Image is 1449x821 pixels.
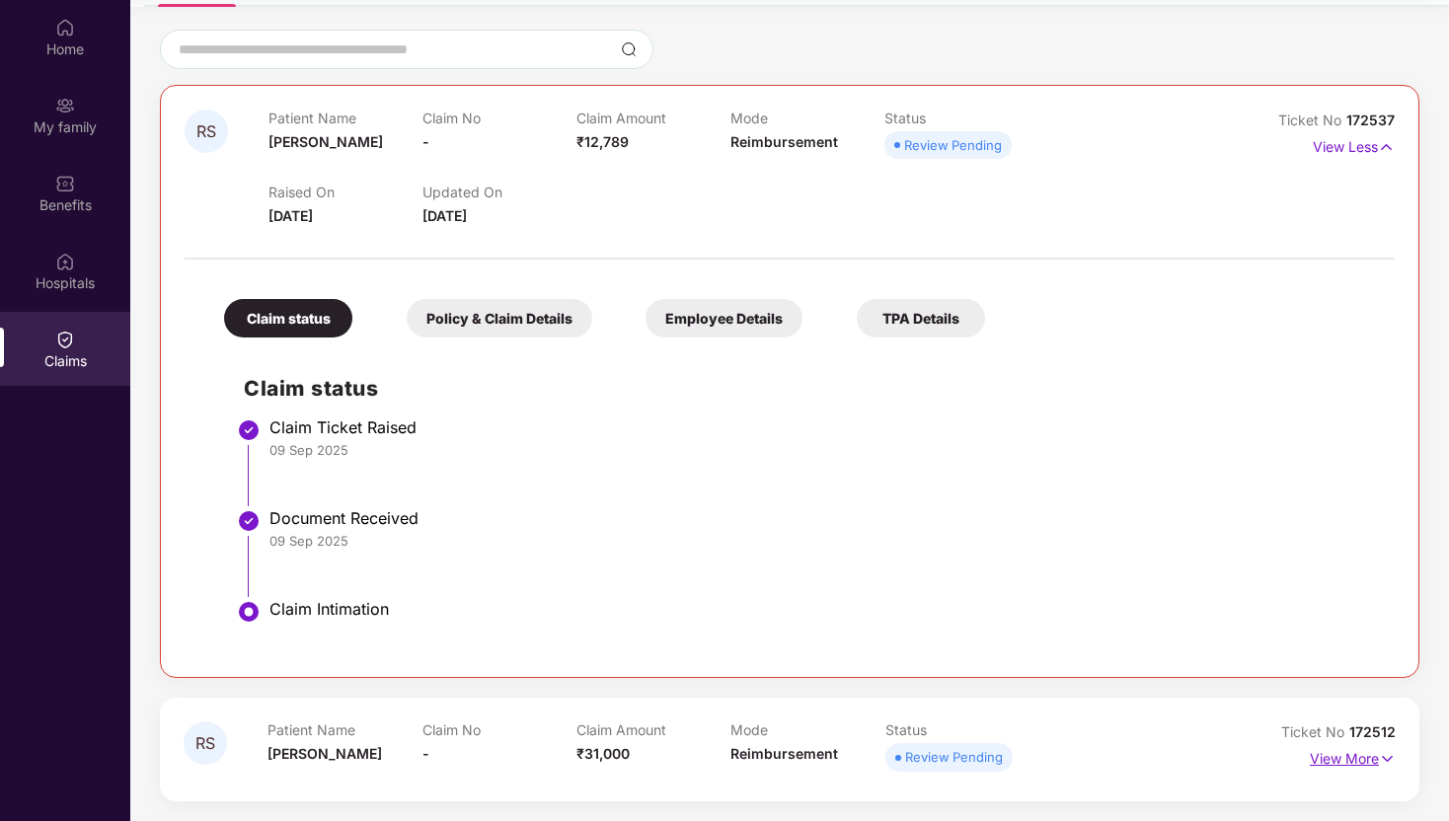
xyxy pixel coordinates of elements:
[576,721,730,738] p: Claim Amount
[646,299,802,337] div: Employee Details
[267,745,382,762] span: [PERSON_NAME]
[904,135,1002,155] div: Review Pending
[1313,131,1395,158] p: View Less
[269,532,1375,550] div: 09 Sep 2025
[237,600,261,624] img: svg+xml;base64,PHN2ZyBpZD0iU3RlcC1BY3RpdmUtMzJ4MzIiIHhtbG5zPSJodHRwOi8vd3d3LnczLm9yZy8yMDAwL3N2Zy...
[422,133,429,150] span: -
[884,110,1038,126] p: Status
[576,745,630,762] span: ₹31,000
[576,133,629,150] span: ₹12,789
[269,599,1375,619] div: Claim Intimation
[576,110,730,126] p: Claim Amount
[730,110,884,126] p: Mode
[55,330,75,349] img: svg+xml;base64,PHN2ZyBpZD0iQ2xhaW0iIHhtbG5zPSJodHRwOi8vd3d3LnczLm9yZy8yMDAwL3N2ZyIgd2lkdGg9IjIwIi...
[195,735,215,752] span: RS
[407,299,592,337] div: Policy & Claim Details
[730,133,838,150] span: Reimbursement
[267,721,421,738] p: Patient Name
[422,184,576,200] p: Updated On
[1378,136,1395,158] img: svg+xml;base64,PHN2ZyB4bWxucz0iaHR0cDovL3d3dy53My5vcmcvMjAwMC9zdmciIHdpZHRoPSIxNyIgaGVpZ2h0PSIxNy...
[269,508,1375,528] div: Document Received
[422,207,467,224] span: [DATE]
[1281,723,1349,740] span: Ticket No
[224,299,352,337] div: Claim status
[268,133,383,150] span: [PERSON_NAME]
[885,721,1039,738] p: Status
[269,441,1375,459] div: 09 Sep 2025
[268,207,313,224] span: [DATE]
[1310,743,1396,770] p: View More
[1346,112,1395,128] span: 172537
[905,747,1003,767] div: Review Pending
[268,110,422,126] p: Patient Name
[55,18,75,37] img: svg+xml;base64,PHN2ZyBpZD0iSG9tZSIgeG1sbnM9Imh0dHA6Ly93d3cudzMub3JnLzIwMDAvc3ZnIiB3aWR0aD0iMjAiIG...
[621,41,637,57] img: svg+xml;base64,PHN2ZyBpZD0iU2VhcmNoLTMyeDMyIiB4bWxucz0iaHR0cDovL3d3dy53My5vcmcvMjAwMC9zdmciIHdpZH...
[422,721,576,738] p: Claim No
[55,174,75,193] img: svg+xml;base64,PHN2ZyBpZD0iQmVuZWZpdHMiIHhtbG5zPSJodHRwOi8vd3d3LnczLm9yZy8yMDAwL3N2ZyIgd2lkdGg9Ij...
[237,509,261,533] img: svg+xml;base64,PHN2ZyBpZD0iU3RlcC1Eb25lLTMyeDMyIiB4bWxucz0iaHR0cDovL3d3dy53My5vcmcvMjAwMC9zdmciIH...
[422,745,429,762] span: -
[1278,112,1346,128] span: Ticket No
[196,123,216,140] span: RS
[55,96,75,115] img: svg+xml;base64,PHN2ZyB3aWR0aD0iMjAiIGhlaWdodD0iMjAiIHZpZXdCb3g9IjAgMCAyMCAyMCIgZmlsbD0ibm9uZSIgeG...
[857,299,985,337] div: TPA Details
[237,418,261,442] img: svg+xml;base64,PHN2ZyBpZD0iU3RlcC1Eb25lLTMyeDMyIiB4bWxucz0iaHR0cDovL3d3dy53My5vcmcvMjAwMC9zdmciIH...
[268,184,422,200] p: Raised On
[730,721,884,738] p: Mode
[55,252,75,271] img: svg+xml;base64,PHN2ZyBpZD0iSG9zcGl0YWxzIiB4bWxucz0iaHR0cDovL3d3dy53My5vcmcvMjAwMC9zdmciIHdpZHRoPS...
[422,110,576,126] p: Claim No
[1349,723,1396,740] span: 172512
[730,745,838,762] span: Reimbursement
[1379,748,1396,770] img: svg+xml;base64,PHN2ZyB4bWxucz0iaHR0cDovL3d3dy53My5vcmcvMjAwMC9zdmciIHdpZHRoPSIxNyIgaGVpZ2h0PSIxNy...
[269,417,1375,437] div: Claim Ticket Raised
[244,372,1375,405] h2: Claim status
